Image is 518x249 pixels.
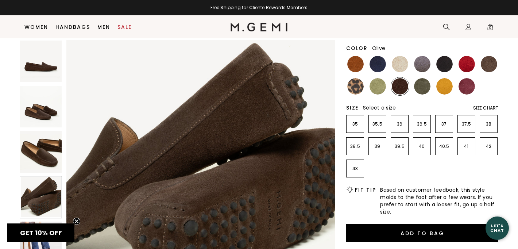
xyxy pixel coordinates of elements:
[458,121,475,127] p: 37.5
[355,187,376,193] h2: Fit Tip
[391,143,408,149] p: 39.5
[436,143,453,149] p: 40.5
[20,228,62,237] span: GET 10% OFF
[369,121,386,127] p: 35.5
[458,143,475,149] p: 41
[392,78,408,95] img: Chocolate
[363,104,396,111] span: Select a size
[459,78,475,95] img: Burgundy
[486,223,509,233] div: Let's Chat
[414,56,430,72] img: Gray
[346,224,498,242] button: Add to Bag
[20,41,62,82] img: The Felize Suede
[347,121,364,127] p: 35
[391,121,408,127] p: 36
[7,223,74,242] div: GET 10% OFFClose teaser
[414,78,430,95] img: Olive
[24,24,48,30] a: Women
[459,56,475,72] img: Sunset Red
[473,105,498,111] div: Size Chart
[413,121,430,127] p: 36.5
[346,45,368,51] h2: Color
[347,78,364,95] img: Leopard Print
[370,78,386,95] img: Pistachio
[369,143,386,149] p: 39
[20,86,62,127] img: The Felize Suede
[392,56,408,72] img: Latte
[436,78,453,95] img: Sunflower
[20,131,62,173] img: The Felize Suede
[73,218,80,225] button: Close teaser
[372,45,385,52] span: Olive
[347,166,364,172] p: 43
[347,143,364,149] p: 38.5
[370,56,386,72] img: Midnight Blue
[380,186,498,215] span: Based on customer feedback, this style molds to the foot after a few wears. If you prefer to star...
[480,143,497,149] p: 42
[481,56,497,72] img: Mushroom
[413,143,430,149] p: 40
[436,56,453,72] img: Black
[347,56,364,72] img: Saddle
[117,24,132,30] a: Sale
[487,25,494,32] span: 0
[97,24,110,30] a: Men
[480,121,497,127] p: 38
[436,121,453,127] p: 37
[55,24,90,30] a: Handbags
[346,105,359,111] h2: Size
[231,23,288,31] img: M.Gemi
